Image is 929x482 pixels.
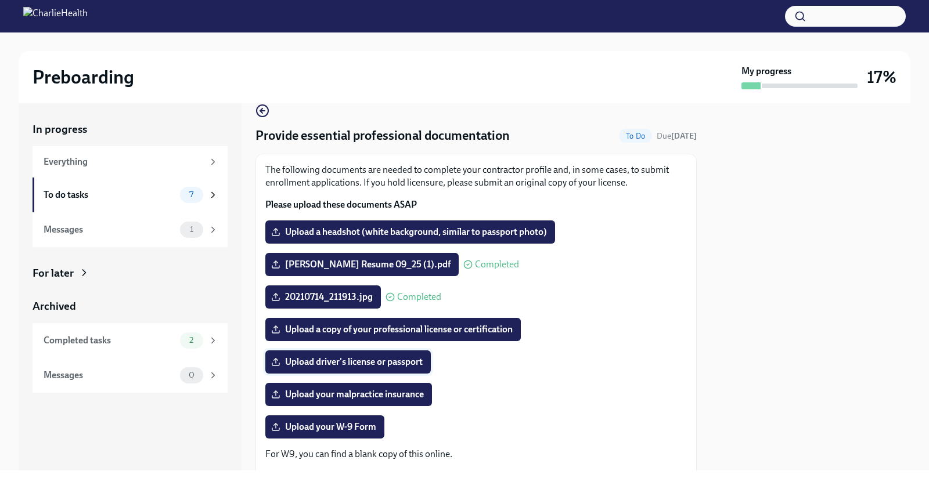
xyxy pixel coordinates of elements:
[265,415,384,438] label: Upload your W-9 Form
[33,66,134,89] h2: Preboarding
[619,132,652,140] span: To Do
[273,226,547,238] span: Upload a headshot (white background, similar to passport photo)
[182,371,201,379] span: 0
[671,131,697,141] strong: [DATE]
[741,65,791,78] strong: My progress
[183,225,200,234] span: 1
[265,318,521,341] label: Upload a copy of your professional license or certification
[33,299,228,314] a: Archived
[33,146,228,177] a: Everything
[273,324,513,335] span: Upload a copy of your professional license or certification
[475,260,519,269] span: Completed
[273,259,451,270] span: [PERSON_NAME] Resume 09_25 (1).pdf
[44,369,175,382] div: Messages
[265,164,687,189] p: The following documents are needed to complete your contractor profile and, in some cases, to sub...
[397,292,441,302] span: Completed
[33,122,228,137] a: In progress
[44,223,175,236] div: Messages
[265,285,381,309] label: 20210714_211913.jpg
[867,67,896,88] h3: 17%
[265,448,687,461] p: For W9, you can find a blank copy of this online.
[273,421,376,433] span: Upload your W-9 Form
[273,356,423,368] span: Upload driver's license or passport
[44,189,175,201] div: To do tasks
[265,383,432,406] label: Upload your malpractice insurance
[33,266,228,281] a: For later
[33,266,74,281] div: For later
[273,291,373,303] span: 20210714_211913.jpg
[657,131,697,141] span: Due
[255,127,510,144] h4: Provide essential professional documentation
[33,323,228,358] a: Completed tasks2
[182,190,200,199] span: 7
[33,212,228,247] a: Messages1
[657,131,697,142] span: September 28th, 2025 09:00
[265,350,431,374] label: Upload driver's license or passport
[23,7,88,26] img: CharlieHealth
[44,155,203,168] div: Everything
[265,220,555,244] label: Upload a headshot (white background, similar to passport photo)
[33,358,228,393] a: Messages0
[182,336,200,345] span: 2
[44,334,175,347] div: Completed tasks
[265,199,417,210] strong: Please upload these documents ASAP
[265,253,459,276] label: [PERSON_NAME] Resume 09_25 (1).pdf
[33,177,228,212] a: To do tasks7
[273,389,424,400] span: Upload your malpractice insurance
